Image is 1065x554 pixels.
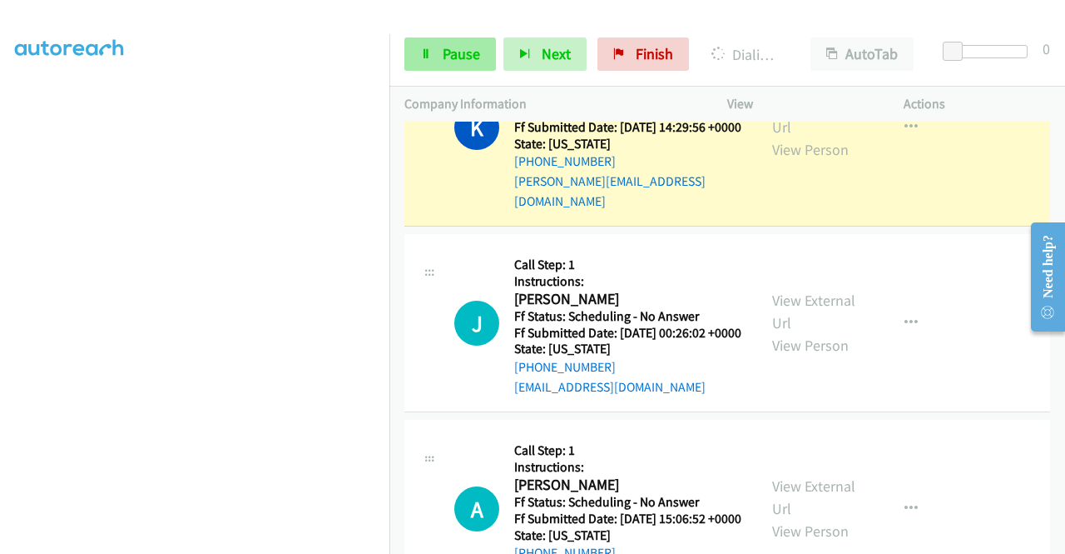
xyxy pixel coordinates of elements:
[514,359,616,375] a: [PHONE_NUMBER]
[404,37,496,71] a: Pause
[514,527,741,544] h5: State: [US_STATE]
[810,37,914,71] button: AutoTab
[1043,37,1050,60] div: 0
[514,511,741,527] h5: Ff Submitted Date: [DATE] 15:06:52 +0000
[772,522,849,541] a: View Person
[454,105,499,150] h1: K
[514,476,741,495] h2: [PERSON_NAME]
[454,301,499,346] h1: J
[1018,211,1065,343] iframe: Resource Center
[404,94,697,114] p: Company Information
[772,291,855,332] a: View External Url
[772,140,849,159] a: View Person
[772,477,855,518] a: View External Url
[727,94,874,114] p: View
[514,341,741,357] h5: State: [US_STATE]
[904,94,1050,114] p: Actions
[503,37,587,71] button: Next
[514,173,706,209] a: [PERSON_NAME][EMAIL_ADDRESS][DOMAIN_NAME]
[514,308,741,325] h5: Ff Status: Scheduling - No Answer
[514,459,741,476] h5: Instructions:
[514,325,741,342] h5: Ff Submitted Date: [DATE] 00:26:02 +0000
[454,301,499,346] div: The call is yet to be attempted
[636,44,673,63] span: Finish
[514,257,741,273] h5: Call Step: 1
[514,136,742,152] h5: State: [US_STATE]
[514,290,736,309] h2: [PERSON_NAME]
[443,44,480,63] span: Pause
[514,494,741,511] h5: Ff Status: Scheduling - No Answer
[514,119,742,136] h5: Ff Submitted Date: [DATE] 14:29:56 +0000
[951,45,1028,58] div: Delay between calls (in seconds)
[454,487,499,532] h1: A
[514,379,706,395] a: [EMAIL_ADDRESS][DOMAIN_NAME]
[454,487,499,532] div: The call is yet to be attempted
[711,43,780,66] p: Dialing [PERSON_NAME]
[542,44,571,63] span: Next
[514,273,741,290] h5: Instructions:
[514,442,741,459] h5: Call Step: 1
[597,37,689,71] a: Finish
[772,336,849,355] a: View Person
[514,153,616,169] a: [PHONE_NUMBER]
